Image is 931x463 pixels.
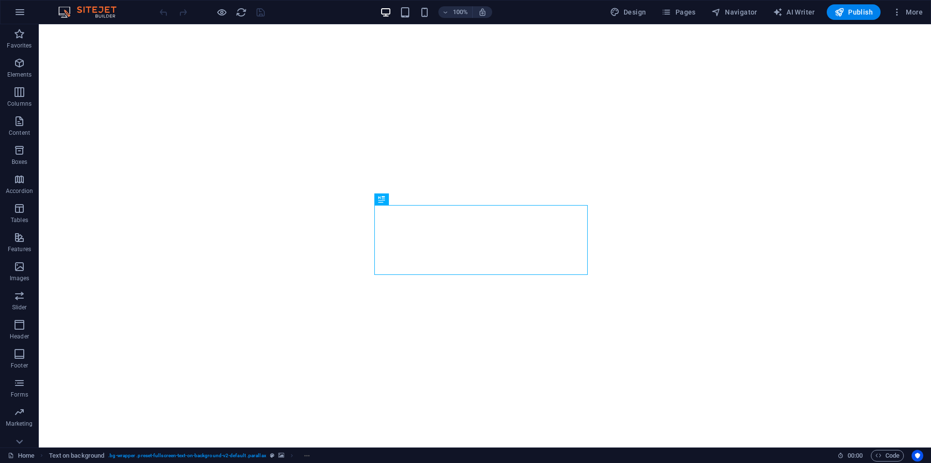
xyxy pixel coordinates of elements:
[453,6,468,18] h6: 100%
[11,216,28,224] p: Tables
[912,450,923,462] button: Usercentrics
[478,8,487,16] i: On resize automatically adjust zoom level to fit chosen device.
[711,7,757,17] span: Navigator
[7,71,32,79] p: Elements
[606,4,650,20] div: Design (Ctrl+Alt+Y)
[236,7,247,18] i: Reload page
[108,450,266,462] span: . bg-wrapper .preset-fullscreen-text-on-background-v2-default .parallax
[10,274,30,282] p: Images
[6,187,33,195] p: Accordion
[835,7,873,17] span: Publish
[7,100,32,108] p: Columns
[888,4,927,20] button: More
[848,450,863,462] span: 00 00
[6,420,32,428] p: Marketing
[216,6,227,18] button: Click here to leave preview mode and continue editing
[837,450,863,462] h6: Session time
[892,7,923,17] span: More
[7,42,32,49] p: Favorites
[875,450,899,462] span: Code
[278,453,284,458] i: This element contains a background
[854,452,856,459] span: :
[235,6,247,18] button: reload
[11,362,28,369] p: Footer
[707,4,761,20] button: Navigator
[438,6,473,18] button: 100%
[827,4,881,20] button: Publish
[769,4,819,20] button: AI Writer
[11,391,28,399] p: Forms
[49,450,315,462] nav: breadcrumb
[9,129,30,137] p: Content
[8,245,31,253] p: Features
[49,450,105,462] span: Click to select. Double-click to edit
[773,7,815,17] span: AI Writer
[871,450,904,462] button: Code
[661,7,695,17] span: Pages
[10,333,29,340] p: Header
[56,6,128,18] img: Editor Logo
[8,450,34,462] a: Click to cancel selection. Double-click to open Pages
[658,4,699,20] button: Pages
[12,158,28,166] p: Boxes
[270,453,274,458] i: This element is a customizable preset
[12,303,27,311] p: Slider
[610,7,646,17] span: Design
[606,4,650,20] button: Design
